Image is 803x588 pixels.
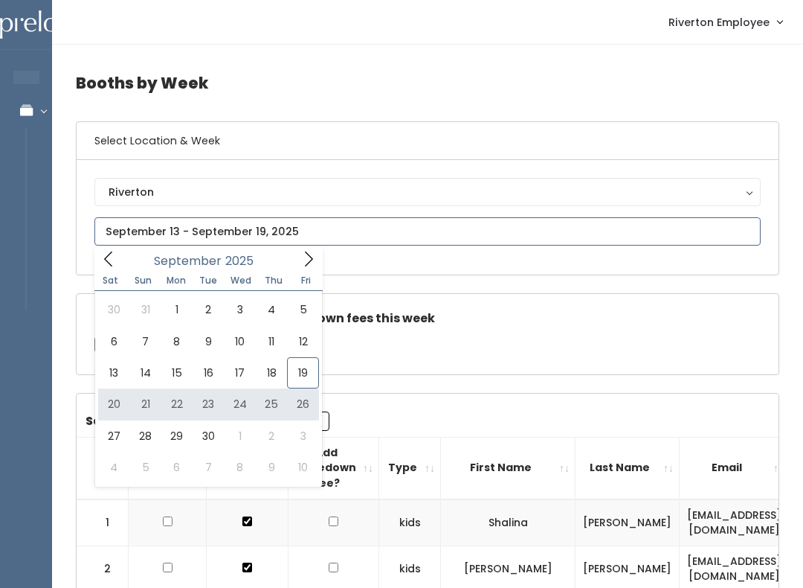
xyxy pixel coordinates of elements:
span: September 18, 2025 [256,357,287,389]
button: Riverton [94,178,761,206]
td: 1 [77,499,129,546]
span: October 10, 2025 [287,452,318,483]
span: Tue [192,276,225,285]
input: September 13 - September 19, 2025 [94,217,761,246]
span: September 4, 2025 [256,294,287,325]
span: September 27, 2025 [98,421,129,452]
span: September 6, 2025 [98,326,129,357]
span: August 31, 2025 [129,294,161,325]
span: September 25, 2025 [256,389,287,420]
td: Shalina [441,499,575,546]
span: September 11, 2025 [256,326,287,357]
span: October 7, 2025 [193,452,224,483]
label: Search: [86,412,329,431]
h5: Check this box if there are no takedown fees this week [94,312,761,325]
span: October 2, 2025 [256,421,287,452]
span: Riverton Employee [668,14,770,31]
span: September 12, 2025 [287,326,318,357]
span: Thu [257,276,290,285]
th: Email: activate to sort column ascending [680,437,790,499]
span: September [154,255,222,267]
span: September 17, 2025 [225,357,256,389]
th: First Name: activate to sort column ascending [441,437,575,499]
span: September 1, 2025 [161,294,193,325]
span: Sun [127,276,160,285]
span: Wed [225,276,257,285]
span: September 2, 2025 [193,294,224,325]
span: October 6, 2025 [161,452,193,483]
th: Last Name: activate to sort column ascending [575,437,680,499]
span: September 15, 2025 [161,357,193,389]
span: September 3, 2025 [225,294,256,325]
div: Riverton [109,184,746,200]
span: August 30, 2025 [98,294,129,325]
span: September 22, 2025 [161,389,193,420]
span: September 26, 2025 [287,389,318,420]
span: September 19, 2025 [287,357,318,389]
span: Sat [94,276,127,285]
td: [PERSON_NAME] [575,499,680,546]
span: September 29, 2025 [161,421,193,452]
span: September 30, 2025 [193,421,224,452]
td: kids [379,499,441,546]
span: September 16, 2025 [193,357,224,389]
span: September 10, 2025 [225,326,256,357]
span: October 8, 2025 [225,452,256,483]
span: October 5, 2025 [129,452,161,483]
span: September 5, 2025 [287,294,318,325]
th: #: activate to sort column descending [77,437,129,499]
span: October 4, 2025 [98,452,129,483]
span: September 23, 2025 [193,389,224,420]
span: October 1, 2025 [225,421,256,452]
span: October 3, 2025 [287,421,318,452]
h4: Booths by Week [76,63,779,103]
span: Mon [160,276,193,285]
th: Type: activate to sort column ascending [379,437,441,499]
h6: Select Location & Week [77,122,778,160]
span: September 14, 2025 [129,357,161,389]
span: September 21, 2025 [129,389,161,420]
span: September 24, 2025 [225,389,256,420]
span: September 8, 2025 [161,326,193,357]
span: September 28, 2025 [129,421,161,452]
span: Fri [290,276,323,285]
span: September 20, 2025 [98,389,129,420]
input: Year [222,252,266,270]
span: September 7, 2025 [129,326,161,357]
span: September 9, 2025 [193,326,224,357]
span: October 9, 2025 [256,452,287,483]
a: Riverton Employee [654,6,797,38]
th: Add Takedown Fee?: activate to sort column ascending [288,437,379,499]
td: [EMAIL_ADDRESS][DOMAIN_NAME] [680,499,790,546]
span: September 13, 2025 [98,357,129,389]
